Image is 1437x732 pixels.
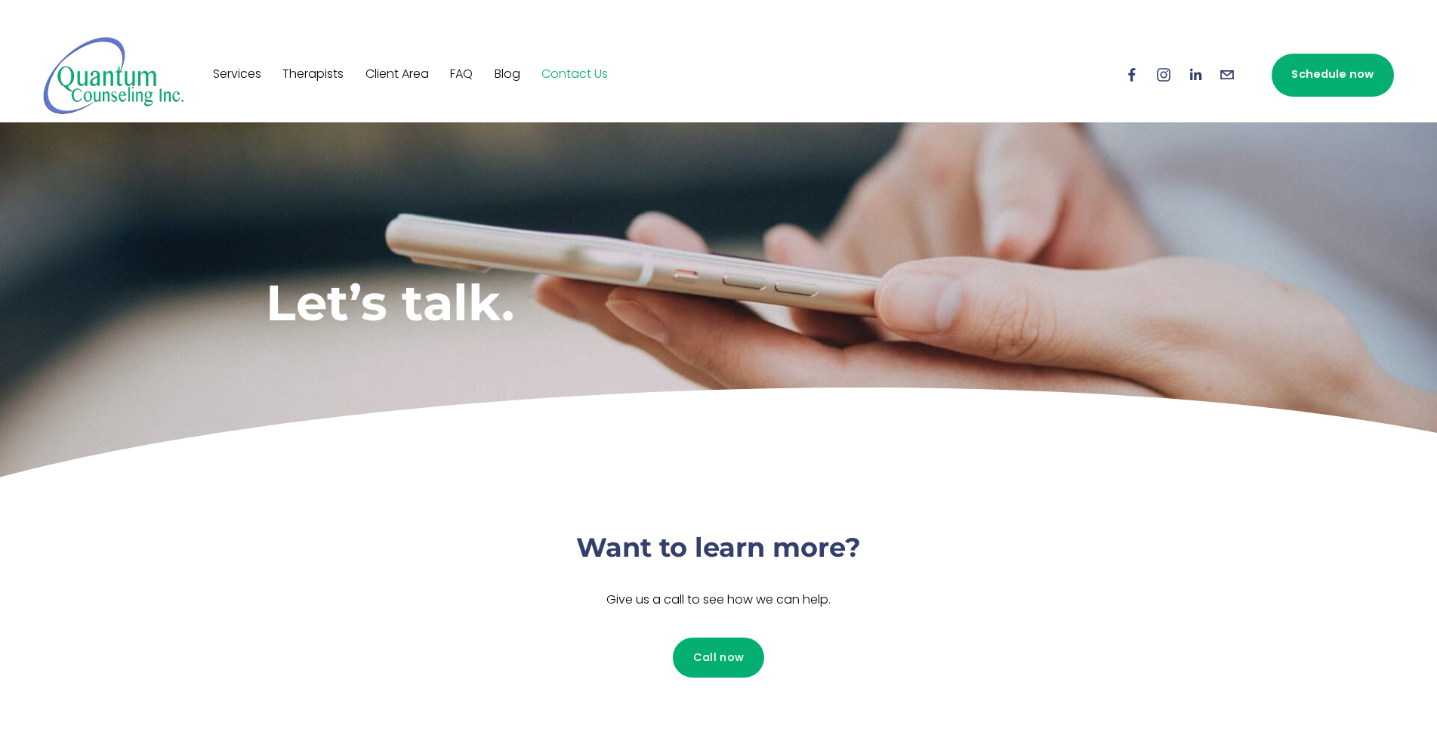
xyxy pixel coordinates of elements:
a: Blog [495,63,520,87]
h3: Want to learn more? [492,530,945,566]
a: Client Area [365,63,429,87]
a: FAQ [450,63,473,87]
a: Schedule now [1272,54,1394,97]
a: Therapists [282,63,344,87]
a: Call now [673,638,764,678]
a: LinkedIn [1187,66,1204,83]
img: Quantum Counseling Inc. | Change starts here. [43,36,184,115]
h1: Let’s talk. [266,272,945,332]
a: Facebook [1124,66,1140,83]
p: Give us a call to see how we can help. [492,590,945,612]
a: Instagram [1155,66,1172,83]
a: info@quantumcounselinginc.com [1219,66,1235,83]
a: Contact Us [541,63,608,87]
a: Services [213,63,261,87]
